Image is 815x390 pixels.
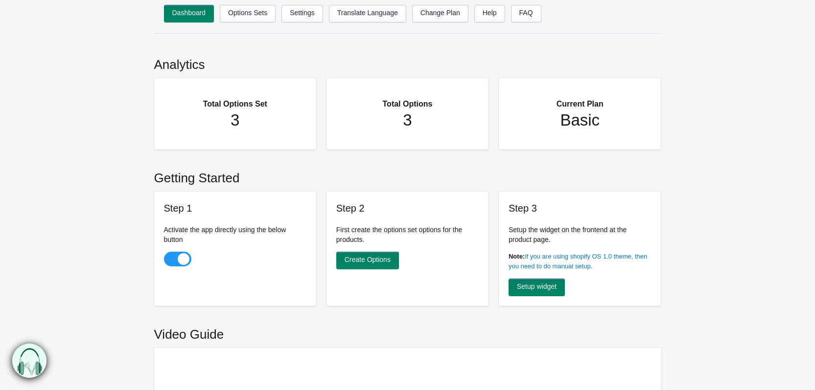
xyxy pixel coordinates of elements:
p: First create the options set options for the products. [336,225,479,244]
a: If you are using shopify OS 1.0 theme, then you need to do manual setup. [509,253,647,270]
h1: 3 [346,110,469,130]
a: Dashboard [164,5,214,22]
h3: Step 1 [164,201,307,215]
h1: 3 [174,110,297,130]
a: Setup widget [509,279,565,296]
h3: Step 2 [336,201,479,215]
a: Options Sets [220,5,276,22]
p: Activate the app directly using the below button [164,225,307,244]
a: Create Options [336,252,399,269]
img: bxm.png [12,343,47,378]
h2: Video Guide [154,316,661,348]
a: FAQ [511,5,541,22]
b: Note: [509,253,525,260]
h1: Basic [518,110,642,130]
h2: Total Options [346,88,469,110]
a: Change Plan [412,5,468,22]
a: Translate Language [329,5,406,22]
h2: Analytics [154,46,661,78]
a: Settings [281,5,323,22]
h2: Total Options Set [174,88,297,110]
p: Setup the widget on the frontend at the product page. [509,225,652,244]
h2: Current Plan [518,88,642,110]
h2: Getting Started [154,159,661,192]
h3: Step 3 [509,201,652,215]
a: Help [474,5,505,22]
